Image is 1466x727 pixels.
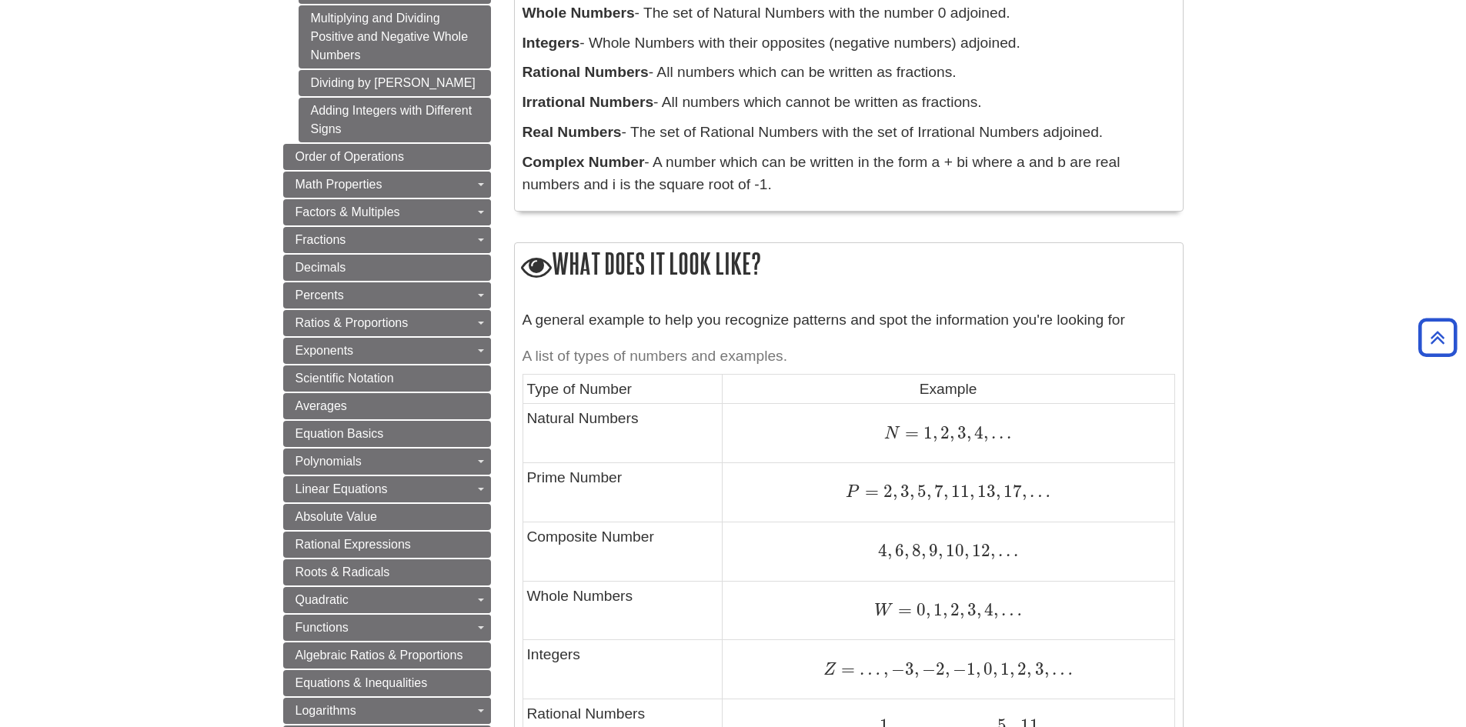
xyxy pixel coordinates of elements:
span: , [880,659,888,679]
a: Dividing by [PERSON_NAME] [299,70,491,96]
span: W [874,602,893,619]
span: Roots & Radicals [296,565,390,579]
h2: What does it look like? [515,243,1183,287]
span: Fractions [296,233,346,246]
span: , [976,659,980,679]
span: , [938,540,943,561]
span: 2 [1014,659,1027,679]
span: , [893,481,897,502]
b: Whole Numbers [523,5,635,21]
td: Prime Number [523,463,722,522]
span: 6 [892,540,904,561]
a: Ratios & Proportions [283,310,491,336]
span: = [837,659,855,679]
span: , [926,599,930,620]
a: Absolute Value [283,504,491,530]
span: , [887,540,892,561]
span: Linear Equations [296,482,388,495]
span: , [996,481,1000,502]
p: - The set of Natural Numbers with the number 0 adjoined. [523,2,1175,25]
span: , [964,540,969,561]
span: = [860,481,879,502]
b: Rational Numbers [523,64,649,80]
span: Functions [296,621,349,634]
b: Complex Number [523,154,645,170]
span: , [970,481,974,502]
span: . [1003,422,1011,443]
span: 13 [974,481,996,502]
span: … [1027,481,1050,502]
a: Percents [283,282,491,308]
span: Logarithms [296,704,356,717]
a: Multiplying and Dividing Positive and Negative Whole Numbers [299,5,491,68]
span: 17 [1000,481,1022,502]
span: . [988,422,996,443]
a: Math Properties [283,172,491,198]
span: , [993,659,997,679]
span: 0 [912,599,926,620]
span: , [977,599,981,620]
span: … [1049,659,1073,679]
span: Percents [296,288,344,302]
span: 4 [971,422,983,443]
span: 2 [947,599,960,620]
a: Functions [283,615,491,641]
td: Integers [523,640,722,699]
span: … [998,599,1022,620]
a: Back to Top [1413,327,1462,348]
a: Rational Expressions [283,532,491,558]
b: Irrational Numbers [523,94,654,110]
span: , [983,422,988,443]
span: 11 [948,481,970,502]
span: P [846,484,860,501]
span: , [914,659,919,679]
span: 1 [930,599,943,620]
span: 3 [954,422,967,443]
a: Algebraic Ratios & Proportions [283,642,491,669]
span: 3 [897,481,910,502]
span: Ratios & Proportions [296,316,409,329]
a: Averages [283,393,491,419]
span: , [943,599,947,620]
b: Integers [523,35,580,51]
span: Polynomials [296,455,362,468]
p: - All numbers which cannot be written as fractions. [523,92,1175,114]
span: Equations & Inequalities [296,676,428,689]
span: , [910,481,914,502]
span: = [900,422,919,443]
a: Polynomials [283,449,491,475]
span: . [996,422,1003,443]
span: 0 [980,659,993,679]
span: 5 [914,481,927,502]
span: , [950,422,954,443]
span: Exponents [296,344,354,357]
span: 1 [967,659,976,679]
b: Real Numbers [523,124,622,140]
td: Composite Number [523,522,722,581]
span: Rational Expressions [296,538,411,551]
span: Equation Basics [296,427,384,440]
span: 4 [878,540,887,561]
span: − [919,659,936,679]
span: . [1010,540,1018,561]
span: Z [823,662,837,679]
span: 3 [964,599,977,620]
span: 3 [905,659,914,679]
span: , [943,481,948,502]
a: Roots & Radicals [283,559,491,585]
span: 8 [909,540,921,561]
td: Example [722,374,1174,403]
span: , [1027,659,1031,679]
p: - Whole Numbers with their opposites (negative numbers) adjoined. [523,32,1175,55]
span: 2 [936,659,945,679]
span: … [855,659,880,679]
span: Scientific Notation [296,372,394,385]
span: Quadratic [296,593,349,606]
span: , [1022,481,1027,502]
a: Scientific Notation [283,365,491,392]
span: . [1003,540,1010,561]
td: Natural Numbers [523,404,722,463]
span: , [990,540,995,561]
span: , [993,599,998,620]
span: , [927,481,931,502]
